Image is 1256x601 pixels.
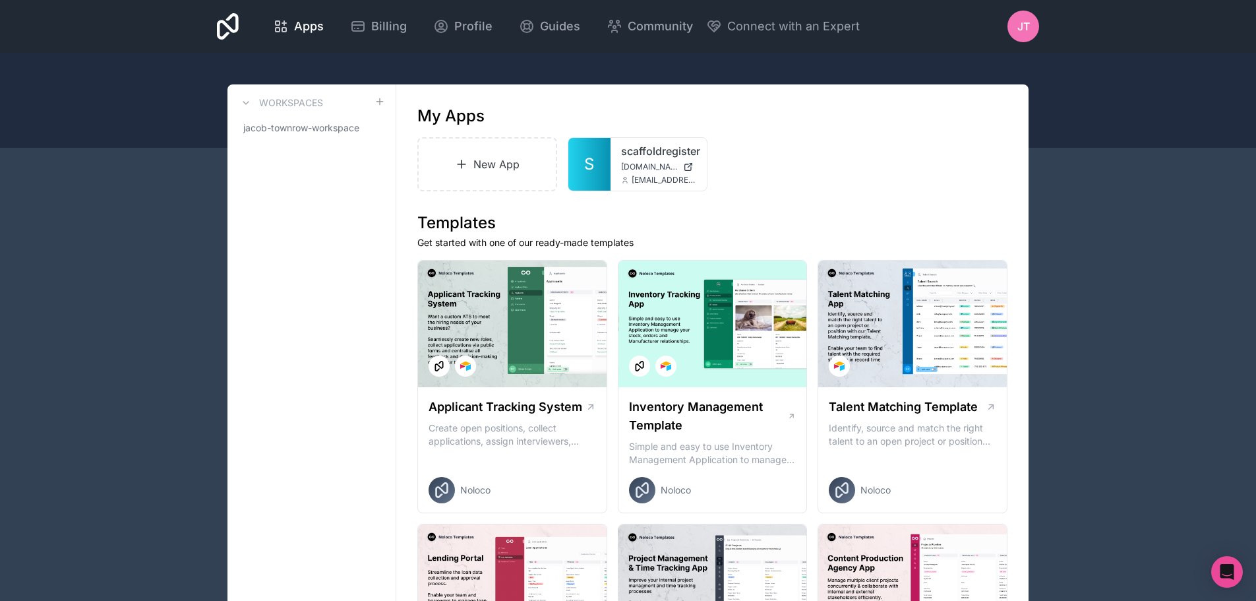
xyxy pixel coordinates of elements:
a: Community [596,12,703,41]
img: Airtable Logo [834,361,845,371]
h1: My Apps [417,106,485,127]
h1: Talent Matching Template [829,398,978,416]
a: jacob-townrow-workspace [238,116,385,140]
h1: Applicant Tracking System [429,398,582,416]
p: Get started with one of our ready-made templates [417,236,1007,249]
span: Noloco [860,484,891,497]
span: Noloco [460,484,491,497]
span: Guides [540,17,580,36]
a: Profile [423,12,503,41]
a: Workspaces [238,95,323,111]
a: Guides [508,12,591,41]
p: Create open positions, collect applications, assign interviewers, centralise candidate feedback a... [429,422,596,448]
span: [EMAIL_ADDRESS][DOMAIN_NAME] [632,175,696,185]
a: Billing [340,12,417,41]
span: jacob-townrow-workspace [243,121,359,135]
img: Airtable Logo [661,361,671,371]
span: Profile [454,17,493,36]
span: Noloco [661,484,691,497]
h1: Templates [417,212,1007,234]
span: JT [1017,18,1030,34]
p: Simple and easy to use Inventory Management Application to manage your stock, orders and Manufact... [629,440,796,466]
button: Connect with an Expert [706,17,860,36]
img: Airtable Logo [460,361,471,371]
a: New App [417,137,557,191]
p: Identify, source and match the right talent to an open project or position with our Talent Matchi... [829,422,996,448]
h3: Workspaces [259,96,323,110]
div: Open Intercom Messenger [1211,556,1243,588]
a: S [568,138,611,191]
span: Connect with an Expert [727,17,860,36]
span: Apps [294,17,324,36]
span: S [584,154,594,175]
a: [DOMAIN_NAME] [621,162,696,172]
span: [DOMAIN_NAME] [621,162,678,172]
span: Community [628,17,693,36]
a: scaffoldregister [621,143,696,159]
a: Apps [262,12,334,41]
h1: Inventory Management Template [629,398,787,435]
span: Billing [371,17,407,36]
